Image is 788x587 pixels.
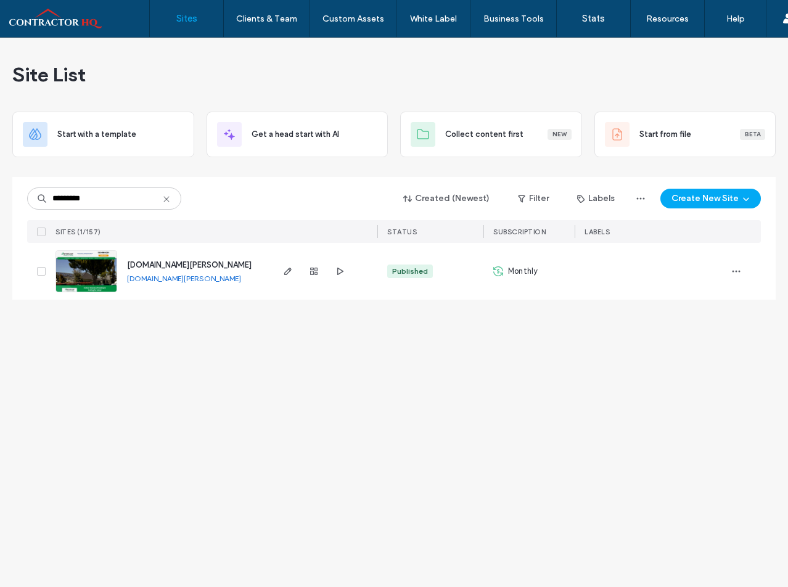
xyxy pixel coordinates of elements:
[506,189,561,208] button: Filter
[646,14,689,24] label: Resources
[57,128,136,141] span: Start with a template
[726,14,745,24] label: Help
[12,112,194,157] div: Start with a template
[660,189,761,208] button: Create New Site
[322,14,384,24] label: Custom Assets
[400,112,582,157] div: Collect content firstNew
[55,228,101,236] span: SITES (1/157)
[252,128,339,141] span: Get a head start with AI
[445,128,523,141] span: Collect content first
[639,128,691,141] span: Start from file
[483,14,544,24] label: Business Tools
[740,129,765,140] div: Beta
[582,13,605,24] label: Stats
[12,62,86,87] span: Site List
[127,274,241,283] a: [DOMAIN_NAME][PERSON_NAME]
[127,260,252,269] a: [DOMAIN_NAME][PERSON_NAME]
[207,112,388,157] div: Get a head start with AI
[585,228,610,236] span: LABELS
[176,13,197,24] label: Sites
[392,266,428,277] div: Published
[236,14,297,24] label: Clients & Team
[27,9,52,20] span: Help
[387,228,417,236] span: STATUS
[594,112,776,157] div: Start from fileBeta
[566,189,626,208] button: Labels
[493,228,546,236] span: SUBSCRIPTION
[548,129,572,140] div: New
[410,14,457,24] label: White Label
[508,265,538,277] span: Monthly
[393,189,501,208] button: Created (Newest)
